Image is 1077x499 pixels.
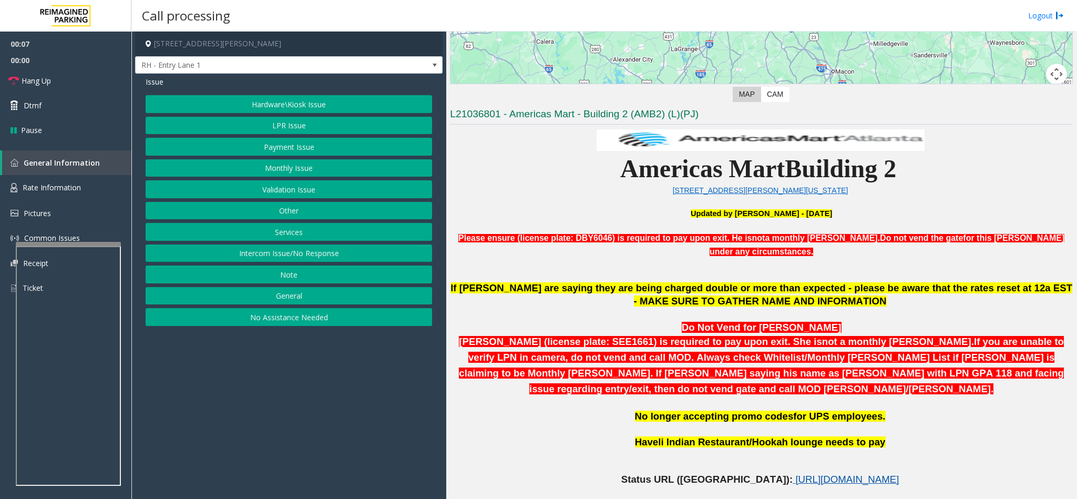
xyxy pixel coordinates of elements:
img: 'icon' [11,283,17,293]
img: 'icon' [11,234,19,242]
span: If [PERSON_NAME] are saying they are being charged double or more than expected - please be aware... [450,282,1072,307]
h4: [STREET_ADDRESS][PERSON_NAME] [135,32,443,56]
span: Hang Up [22,75,51,86]
span: Haveli Indian Restaurant/Hookah lounge needs to pay [635,436,886,447]
button: Other [146,202,432,220]
span: [URL][DOMAIN_NAME] [795,474,899,485]
span: not a monthly [PERSON_NAME]. [459,336,974,347]
span: General Information [24,158,100,168]
span: Pictures [24,208,51,218]
h3: Call processing [137,3,235,28]
span: Dtmf [24,100,42,111]
span: for UPS employees. [793,411,885,422]
span: Do not vend the gate [880,233,963,242]
img: 'icon' [11,260,18,267]
img: logout [1055,10,1064,21]
button: General [146,287,432,305]
h3: L21036801 - Americas Mart - Building 2 (AMB2) (L)(PJ) [450,107,1073,125]
label: CAM [761,87,789,102]
span: Building 2 [785,155,896,182]
a: Open this area in Google Maps (opens a new window) [453,84,488,97]
a: General Information [2,150,131,175]
button: Monthly Issue [146,159,432,177]
span: RH - Entry Lane 1 [136,57,381,74]
a: [STREET_ADDRESS][PERSON_NAME][US_STATE] [673,186,848,195]
span: Americas Mart [620,155,785,182]
span: Common Issues [24,233,80,243]
label: Map [733,87,761,102]
span: Pause [21,125,42,136]
button: Services [146,223,432,241]
span: not [752,233,765,242]
img: 'icon' [11,183,17,192]
button: Validation Issue [146,180,432,198]
img: Google [453,84,488,97]
span: No longer accepting promo codes [635,411,794,422]
span: Rate Information [23,182,81,192]
span: Do Not Vend for [PERSON_NAME] [682,322,842,333]
font: Updated by [PERSON_NAME] - [DATE] [691,209,833,218]
img: 'icon' [11,159,18,167]
span: Status URL ([GEOGRAPHIC_DATA]): [621,474,793,485]
a: Logout [1028,10,1064,21]
button: Map camera controls [1046,64,1067,85]
button: LPR Issue [146,117,432,135]
button: Intercom Issue/No Response [146,245,432,262]
img: 'icon' [11,210,18,217]
button: Note [146,266,432,283]
button: Hardware\Kiosk Issue [146,95,432,113]
a: [URL][DOMAIN_NAME] [795,476,899,484]
span: Issue [146,76,163,87]
span: Please ensure (license plate: DBY6046) is required to pay upon exit. He is [458,233,752,242]
button: Payment Issue [146,138,432,156]
span: [PERSON_NAME] (license plate: SEE1661) is required to pay upon exit. She is [459,336,822,347]
span: a monthly [PERSON_NAME]. [765,233,880,242]
button: No Assistance Needed [146,308,432,326]
span: for this [PERSON_NAME] under any circumstances. [710,233,1064,256]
